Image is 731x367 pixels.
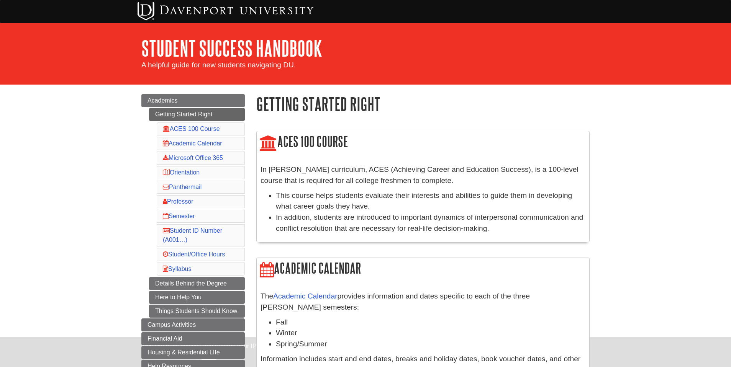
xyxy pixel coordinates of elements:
[148,335,182,342] span: Financial Aid
[261,164,585,186] p: In [PERSON_NAME] curriculum, ACES (Achieving Career and Education Success), is a 100-level course...
[276,212,585,234] li: In addition, students are introduced to important dynamics of interpersonal communication and con...
[257,131,589,153] h2: ACES 100 Course
[163,140,222,147] a: Academic Calendar
[163,184,202,190] a: Panthermail
[141,318,245,331] a: Campus Activities
[163,198,193,205] a: Professor
[138,2,313,20] img: Davenport University
[141,94,245,107] a: Academics
[141,61,296,69] span: A helpful guide for new students navigating DU.
[148,321,196,328] span: Campus Activities
[163,227,222,243] a: Student ID Number (A001…)
[141,332,245,345] a: Financial Aid
[276,190,585,212] li: This course helps students evaluate their interests and abilities to guide them in developing wha...
[163,126,220,132] a: ACES 100 Course
[149,108,245,121] a: Getting Started Right
[273,292,337,300] a: Academic Calendar
[148,97,177,104] span: Academics
[149,277,245,290] a: Details Behind the Degree
[149,305,245,318] a: Things Students Should Know
[163,266,191,272] a: Syllabus
[141,346,245,359] a: Housing & Residential LIfe
[149,291,245,304] a: Here to Help You
[261,291,585,313] p: The provides information and dates specific to each of the three [PERSON_NAME] semesters:
[148,349,220,356] span: Housing & Residential LIfe
[257,258,589,280] h2: Academic Calendar
[276,317,585,328] li: Fall
[163,213,195,219] a: Semester
[141,36,322,60] a: Student Success Handbook
[276,339,585,350] li: Spring/Summer
[256,94,590,114] h1: Getting Started Right
[163,155,223,161] a: Microsoft Office 365
[276,328,585,339] li: Winter
[163,251,225,258] a: Student/Office Hours
[163,169,200,176] a: Orientation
